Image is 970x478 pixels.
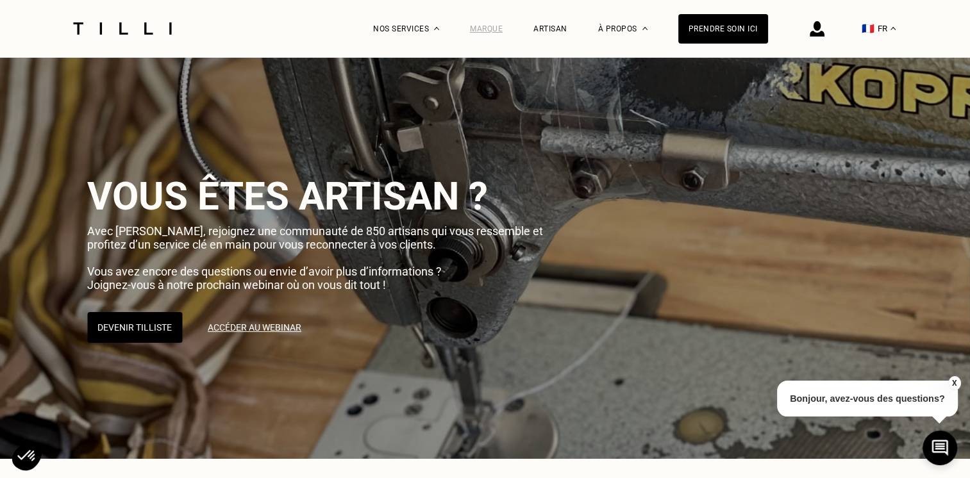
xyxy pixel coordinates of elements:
span: 🇫🇷 [862,22,874,35]
span: Vous êtes artisan ? [87,174,488,219]
a: Artisan [533,24,567,33]
button: X [948,376,960,390]
img: icône connexion [810,21,824,37]
img: Menu déroulant à propos [642,27,648,30]
a: Marque [470,24,503,33]
button: Devenir Tilliste [87,312,182,343]
span: Avec [PERSON_NAME], rejoignez une communauté de 850 artisans qui vous ressemble et profitez d’un ... [87,224,543,251]
img: menu déroulant [891,27,896,30]
img: Logo du service de couturière Tilli [69,22,176,35]
a: Prendre soin ici [678,14,768,44]
img: Menu déroulant [434,27,439,30]
p: Bonjour, avez-vous des questions? [777,381,958,416]
span: Vous avez encore des questions ou envie d’avoir plus d’informations ? [87,265,442,278]
span: Joignez-vous à notre prochain webinar où on vous dit tout ! [87,278,386,292]
a: Accéder au webinar [197,312,312,343]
